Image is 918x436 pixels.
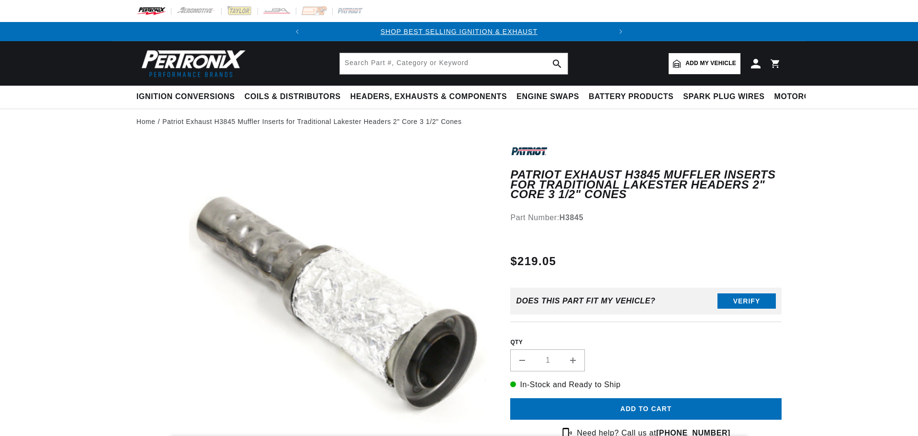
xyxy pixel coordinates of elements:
[717,293,776,309] button: Verify
[136,116,156,127] a: Home
[512,86,584,108] summary: Engine Swaps
[678,86,769,108] summary: Spark Plug Wires
[288,22,307,41] button: Translation missing: en.sections.announcements.previous_announcement
[510,253,556,270] span: $219.05
[136,92,235,102] span: Ignition Conversions
[770,86,836,108] summary: Motorcycle
[307,26,611,37] div: 1 of 2
[516,92,579,102] span: Engine Swaps
[136,116,782,127] nav: breadcrumbs
[350,92,507,102] span: Headers, Exhausts & Components
[510,338,782,347] label: QTY
[136,86,240,108] summary: Ignition Conversions
[510,398,782,420] button: Add to cart
[685,59,736,68] span: Add my vehicle
[560,213,583,222] strong: H3845
[307,26,611,37] div: Announcement
[340,53,568,74] input: Search Part #, Category or Keyword
[584,86,678,108] summary: Battery Products
[112,22,806,41] slideshow-component: Translation missing: en.sections.announcements.announcement_bar
[611,22,630,41] button: Translation missing: en.sections.announcements.next_announcement
[774,92,831,102] span: Motorcycle
[240,86,346,108] summary: Coils & Distributors
[669,53,740,74] a: Add my vehicle
[683,92,764,102] span: Spark Plug Wires
[162,116,461,127] a: Patriot Exhaust H3845 Muffler Inserts for Traditional Lakester Headers 2" Core 3 1/2" Cones
[245,92,341,102] span: Coils & Distributors
[510,170,782,199] h1: Patriot Exhaust H3845 Muffler Inserts for Traditional Lakester Headers 2" Core 3 1/2" Cones
[381,28,537,35] a: SHOP BEST SELLING IGNITION & EXHAUST
[547,53,568,74] button: search button
[510,212,782,224] div: Part Number:
[510,379,782,391] p: In-Stock and Ready to Ship
[346,86,512,108] summary: Headers, Exhausts & Components
[589,92,673,102] span: Battery Products
[136,47,246,80] img: Pertronix
[516,297,655,305] div: Does This part fit My vehicle?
